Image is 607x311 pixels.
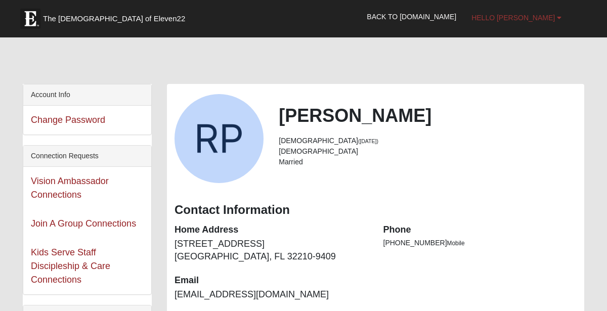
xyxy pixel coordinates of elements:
[279,136,577,146] li: [DEMOGRAPHIC_DATA]
[23,146,151,167] div: Connection Requests
[383,238,577,248] li: [PHONE_NUMBER]
[447,240,465,247] span: Mobile
[175,224,368,237] dt: Home Address
[31,218,136,229] a: Join A Group Connections
[31,247,110,285] a: Kids Serve Staff Discipleship & Care Connections
[31,115,105,125] a: Change Password
[20,9,40,29] img: Eleven22 logo
[471,14,555,22] span: Hello [PERSON_NAME]
[43,14,185,24] span: The [DEMOGRAPHIC_DATA] of Eleven22
[175,238,368,263] dd: [STREET_ADDRESS] [GEOGRAPHIC_DATA], FL 32210-9409
[175,94,264,183] a: View Fullsize Photo
[175,288,368,301] dd: [EMAIL_ADDRESS][DOMAIN_NAME]
[31,176,109,200] a: Vision Ambassador Connections
[279,105,577,126] h2: [PERSON_NAME]
[383,224,577,237] dt: Phone
[175,274,368,287] dt: Email
[464,5,569,30] a: Hello [PERSON_NAME]
[175,203,577,217] h3: Contact Information
[279,157,577,167] li: Married
[23,84,151,106] div: Account Info
[358,138,378,144] small: ([DATE])
[359,4,464,29] a: Back to [DOMAIN_NAME]
[279,146,577,157] li: [DEMOGRAPHIC_DATA]
[15,4,218,29] a: The [DEMOGRAPHIC_DATA] of Eleven22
